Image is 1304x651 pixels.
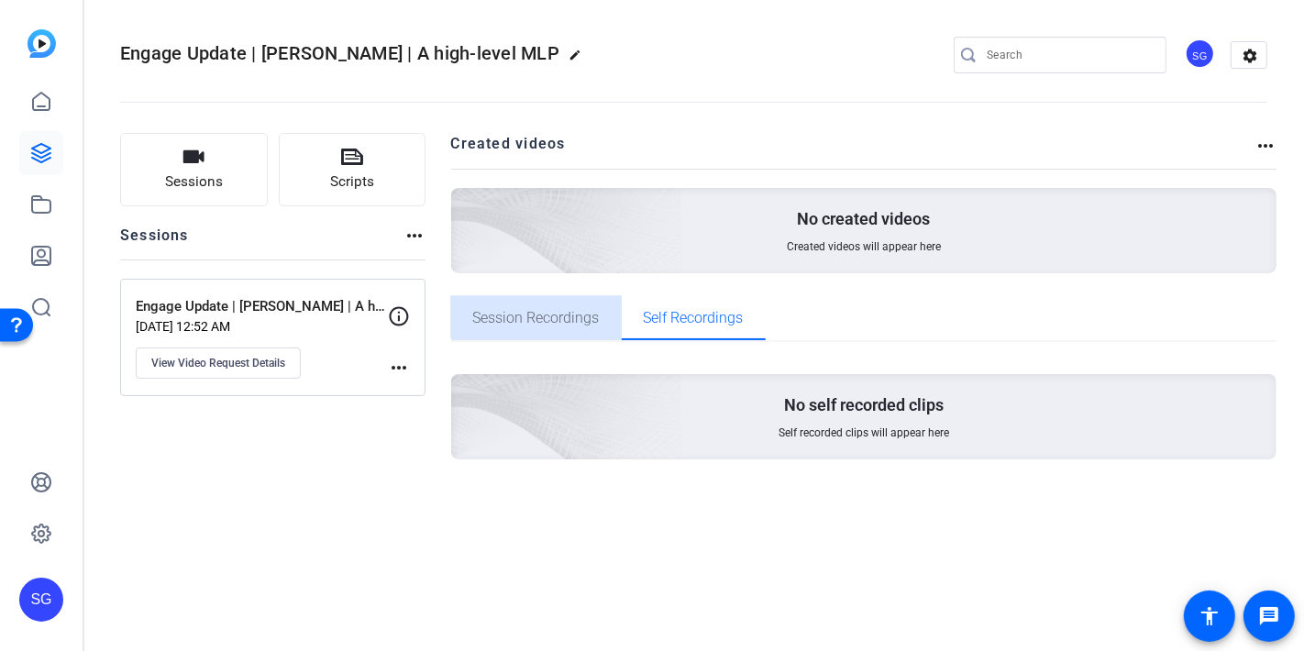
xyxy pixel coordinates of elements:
[987,44,1152,66] input: Search
[136,348,301,379] button: View Video Request Details
[246,6,683,404] img: Creted videos background
[473,311,600,325] span: Session Recordings
[28,29,56,58] img: blue-gradient.svg
[330,171,374,193] span: Scripts
[1254,135,1276,157] mat-icon: more_horiz
[246,193,683,590] img: Creted videos background
[120,225,189,259] h2: Sessions
[120,133,268,206] button: Sessions
[1258,605,1280,627] mat-icon: message
[1185,39,1215,69] div: SG
[1232,42,1268,70] mat-icon: settings
[569,49,591,71] mat-icon: edit
[787,239,941,254] span: Created videos will appear here
[279,133,426,206] button: Scripts
[784,394,944,416] p: No self recorded clips
[451,133,1255,169] h2: Created videos
[1199,605,1221,627] mat-icon: accessibility
[797,208,930,230] p: No created videos
[136,319,388,334] p: [DATE] 12:52 AM
[403,225,425,247] mat-icon: more_horiz
[779,425,949,440] span: Self recorded clips will appear here
[1185,39,1217,71] ngx-avatar: Sarovar Ghissing
[151,356,285,370] span: View Video Request Details
[388,357,410,379] mat-icon: more_horiz
[136,296,388,317] p: Engage Update | [PERSON_NAME] | A high-level MLP4 update
[19,578,63,622] div: SG
[165,171,223,193] span: Sessions
[644,311,744,325] span: Self Recordings
[120,42,559,64] span: Engage Update | [PERSON_NAME] | A high-level MLP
